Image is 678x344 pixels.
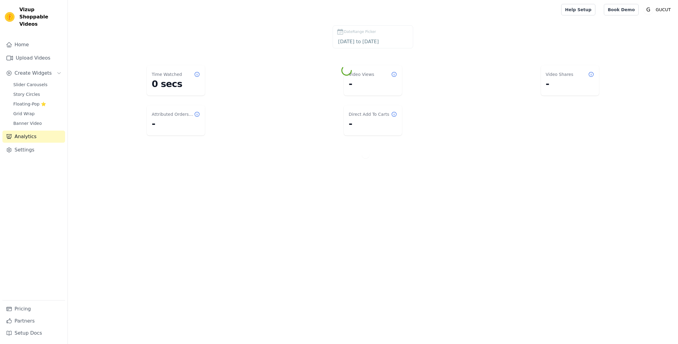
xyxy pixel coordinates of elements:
[344,29,376,34] span: DateRange Picker
[546,79,594,89] dd: -
[2,144,65,156] a: Settings
[604,4,639,15] a: Book Demo
[13,120,42,126] span: Banner Video
[349,79,397,89] dd: -
[546,71,573,77] dt: Video Shares
[349,111,389,117] dt: Direct Add To Carts
[647,7,650,13] text: G
[561,4,595,15] a: Help Setup
[10,80,65,89] a: Slider Carousels
[643,4,673,15] button: G GUCUT
[349,71,374,77] dt: Video Views
[5,12,15,22] img: Vizup
[2,39,65,51] a: Home
[152,111,194,117] dt: Attributed Orders Count
[10,109,65,118] a: Grid Wrap
[10,119,65,128] a: Banner Video
[653,4,673,15] p: GUCUT
[2,131,65,143] a: Analytics
[10,100,65,108] a: Floating-Pop ⭐
[10,90,65,99] a: Story Circles
[349,118,397,129] dd: -
[2,327,65,339] a: Setup Docs
[2,303,65,315] a: Pricing
[15,70,52,77] span: Create Widgets
[152,71,182,77] dt: Time Watched
[13,82,48,88] span: Slider Carousels
[337,38,409,46] input: DateRange Picker
[2,52,65,64] a: Upload Videos
[2,67,65,79] button: Create Widgets
[13,111,35,117] span: Grid Wrap
[13,101,46,107] span: Floating-Pop ⭐
[152,118,200,129] dd: -
[152,79,200,89] dd: 0 secs
[13,91,40,97] span: Story Circles
[19,6,63,28] span: Vizup Shoppable Videos
[2,315,65,327] a: Partners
